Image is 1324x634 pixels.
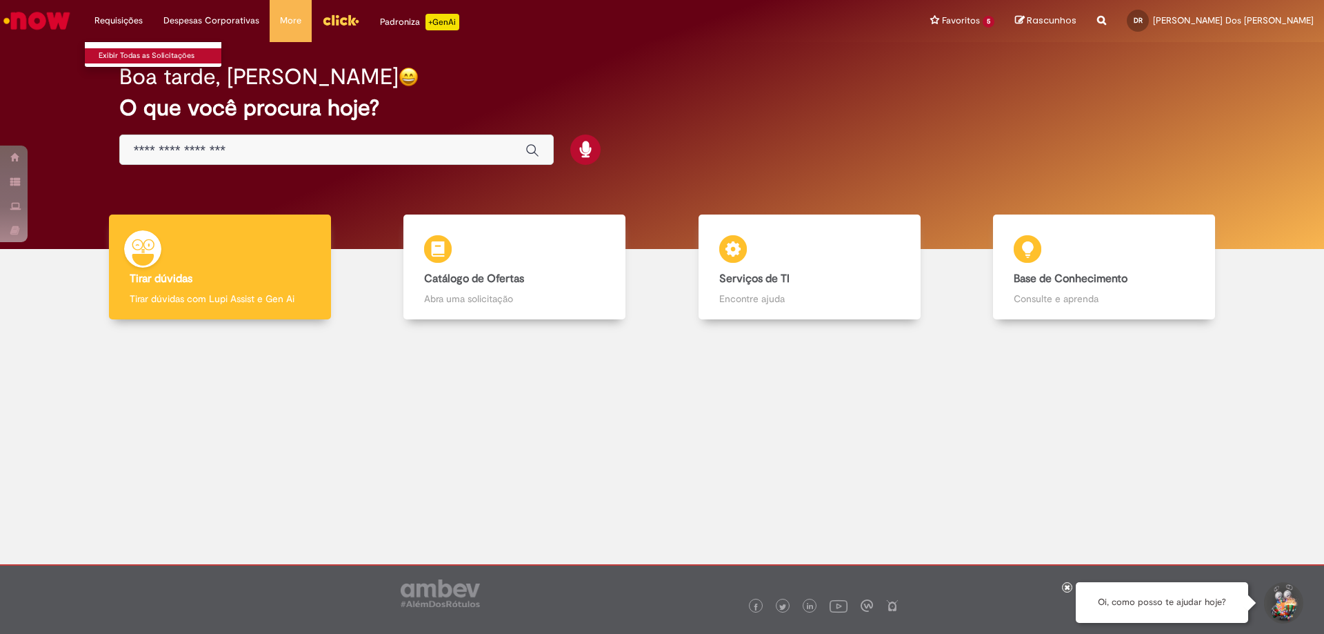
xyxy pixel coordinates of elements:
b: Tirar dúvidas [130,272,192,286]
button: Iniciar Conversa de Suporte [1262,582,1303,624]
img: logo_footer_workplace.png [861,600,873,612]
img: click_logo_yellow_360x200.png [322,10,359,30]
a: Tirar dúvidas Tirar dúvidas com Lupi Assist e Gen Ai [72,215,368,320]
a: Catálogo de Ofertas Abra uma solicitação [368,215,663,320]
p: Abra uma solicitação [424,292,605,306]
div: Padroniza [380,14,459,30]
span: [PERSON_NAME] Dos [PERSON_NAME] [1153,14,1314,26]
span: Rascunhos [1027,14,1076,27]
img: logo_footer_twitter.png [779,604,786,611]
div: Oi, como posso te ajudar hoje? [1076,582,1248,623]
img: logo_footer_youtube.png [830,597,847,615]
b: Base de Conhecimento [1014,272,1127,286]
a: Rascunhos [1015,14,1076,28]
a: Base de Conhecimento Consulte e aprenda [957,215,1252,320]
h2: O que você procura hoje? [119,96,1205,120]
a: Serviços de TI Encontre ajuda [662,215,957,320]
img: logo_footer_naosei.png [886,600,899,612]
p: Consulte e aprenda [1014,292,1194,306]
span: Favoritos [942,14,980,28]
p: Tirar dúvidas com Lupi Assist e Gen Ai [130,292,310,306]
p: Encontre ajuda [719,292,900,306]
a: Exibir Todas as Solicitações [85,48,237,63]
span: DR [1134,16,1143,25]
img: logo_footer_ambev_rotulo_gray.png [401,579,480,607]
b: Catálogo de Ofertas [424,272,524,286]
img: logo_footer_facebook.png [752,604,759,611]
img: ServiceNow [1,7,72,34]
ul: Requisições [84,41,222,68]
span: 5 [983,16,994,28]
span: More [280,14,301,28]
span: Requisições [94,14,143,28]
h2: Boa tarde, [PERSON_NAME] [119,65,399,89]
img: logo_footer_linkedin.png [807,603,814,611]
img: happy-face.png [399,67,419,87]
span: Despesas Corporativas [163,14,259,28]
p: +GenAi [425,14,459,30]
b: Serviços de TI [719,272,790,286]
